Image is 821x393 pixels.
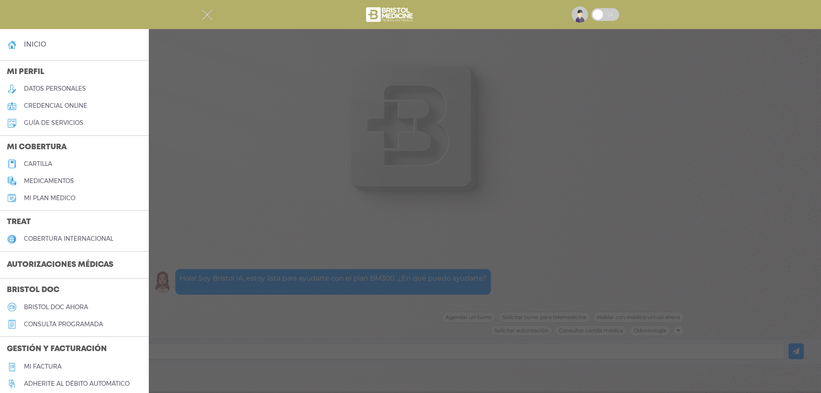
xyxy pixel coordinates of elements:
[572,6,588,23] img: profile-placeholder.svg
[24,195,75,202] h5: Mi plan médico
[24,363,62,370] h5: Mi factura
[24,380,130,387] h5: Adherite al débito automático
[24,321,103,328] h5: consulta programada
[24,40,46,48] h4: inicio
[24,304,88,311] h5: Bristol doc ahora
[24,235,113,242] h5: cobertura internacional
[24,160,52,168] h5: cartilla
[24,177,74,185] h5: medicamentos
[24,102,87,109] h5: credencial online
[365,4,416,25] img: bristol-medicine-blanco.png
[24,85,86,92] h5: datos personales
[202,9,213,20] img: Cober_menu-close-white.svg
[24,119,83,127] h5: guía de servicios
